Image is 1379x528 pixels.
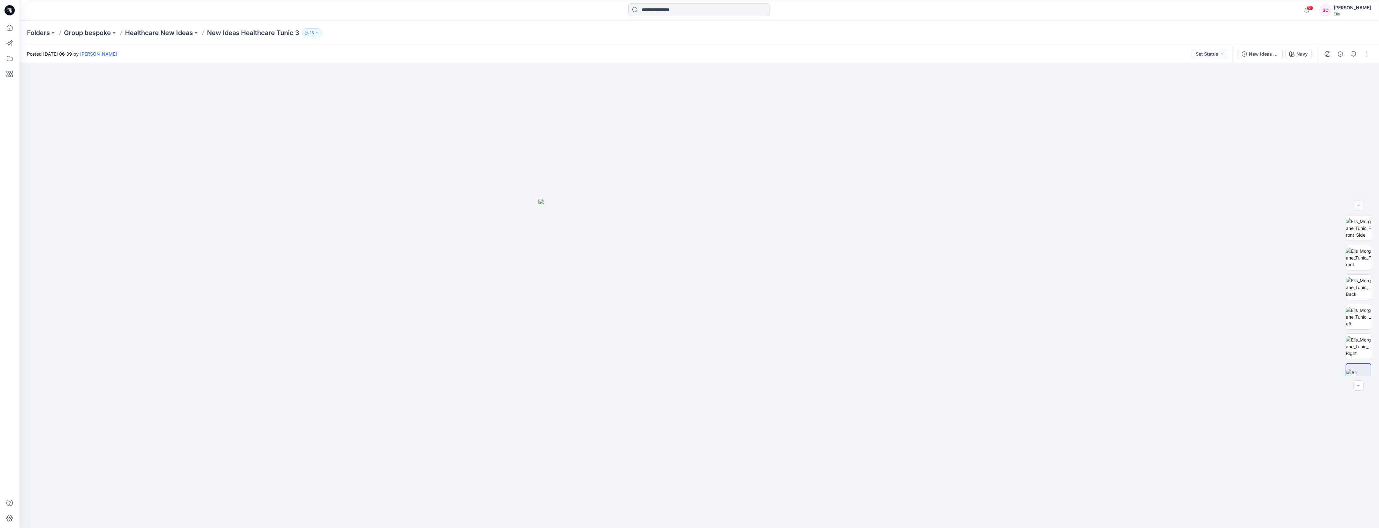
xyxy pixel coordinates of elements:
[1346,218,1371,238] img: Elis_Morgane_Tunic_Front_Side
[1335,49,1346,59] button: Details
[1346,277,1371,297] img: Elis_Morgane_Tunic_Back
[1334,12,1371,16] div: Elis
[1334,4,1371,12] div: [PERSON_NAME]
[1296,50,1308,58] div: Navy
[1285,49,1312,59] button: Navy
[310,29,314,36] p: 13
[1346,248,1371,268] img: Elis_Morgane_Tunic_Front
[1346,369,1371,383] img: All colorways
[125,28,193,37] a: Healthcare New Ideas
[1249,50,1278,58] div: New Ideas Healthcare Tunic 3
[538,199,860,528] img: eyJhbGciOiJIUzI1NiIsImtpZCI6IjAiLCJzbHQiOiJzZXMiLCJ0eXAiOiJKV1QifQ.eyJkYXRhIjp7InR5cGUiOiJzdG9yYW...
[302,28,322,37] button: 13
[1346,307,1371,327] img: Elis_Morgane_Tunic_Left
[27,50,117,57] span: Posted [DATE] 06:39 by
[80,51,117,57] a: [PERSON_NAME]
[1306,5,1313,11] span: 51
[64,28,111,37] a: Group bespoke
[1320,5,1331,16] div: SC
[207,28,299,37] p: New Ideas Healthcare Tunic 3
[1238,49,1283,59] button: New Ideas Healthcare Tunic 3
[27,28,50,37] a: Folders
[1346,336,1371,357] img: Elis_Morgane_Tunic_Right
